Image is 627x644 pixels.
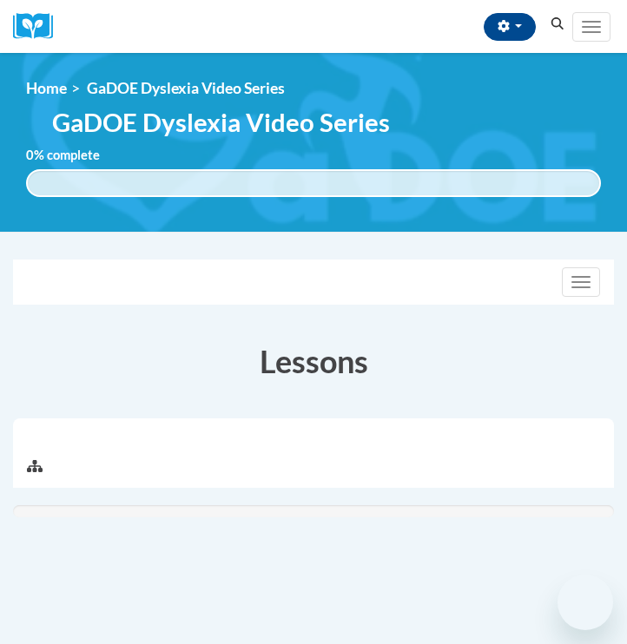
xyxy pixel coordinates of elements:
img: Logo brand [13,13,65,40]
span: 0 [26,148,34,162]
a: Cox Campus [13,13,65,40]
span: GaDOE Dyslexia Video Series [87,79,285,97]
button: Search [544,14,571,35]
a: Home [26,79,67,97]
span: GaDOE Dyslexia Video Series [52,107,390,137]
label: % complete [26,146,126,165]
button: Account Settings [484,13,536,41]
iframe: Button to launch messaging window [558,575,613,630]
h3: Lessons [13,339,614,383]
